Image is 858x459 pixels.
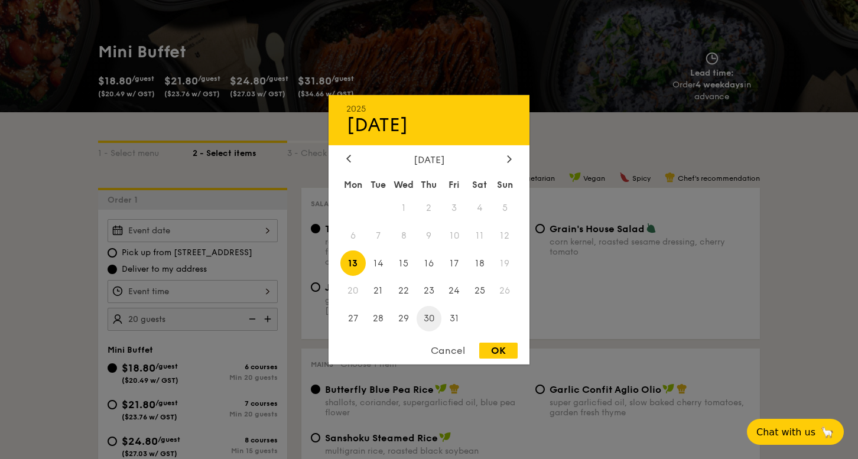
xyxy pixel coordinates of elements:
div: Mon [340,174,366,195]
span: 10 [441,223,467,248]
span: 17 [441,250,467,276]
span: 25 [467,278,492,304]
span: 29 [391,306,417,331]
span: 21 [366,278,391,304]
span: 1 [391,195,417,220]
span: 16 [417,250,442,276]
div: Fri [441,174,467,195]
span: 6 [340,223,366,248]
span: 19 [492,250,518,276]
span: 22 [391,278,417,304]
span: 8 [391,223,417,248]
div: Wed [391,174,417,195]
span: 4 [467,195,492,220]
span: 15 [391,250,417,276]
span: 24 [441,278,467,304]
span: 11 [467,223,492,248]
span: 9 [417,223,442,248]
span: 27 [340,306,366,331]
div: Sun [492,174,518,195]
div: OK [479,343,518,359]
div: Sat [467,174,492,195]
div: Thu [417,174,442,195]
span: 20 [340,278,366,304]
span: 28 [366,306,391,331]
button: Chat with us🦙 [747,419,844,445]
span: 3 [441,195,467,220]
span: 26 [492,278,518,304]
span: 12 [492,223,518,248]
span: 23 [417,278,442,304]
span: 7 [366,223,391,248]
span: 14 [366,250,391,276]
div: Cancel [419,343,477,359]
span: 30 [417,306,442,331]
span: 🦙 [820,425,834,439]
div: [DATE] [346,154,512,165]
div: Tue [366,174,391,195]
span: 2 [417,195,442,220]
div: [DATE] [346,113,512,136]
span: 5 [492,195,518,220]
span: Chat with us [756,427,815,438]
span: 18 [467,250,492,276]
span: 31 [441,306,467,331]
div: 2025 [346,103,512,113]
span: 13 [340,250,366,276]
